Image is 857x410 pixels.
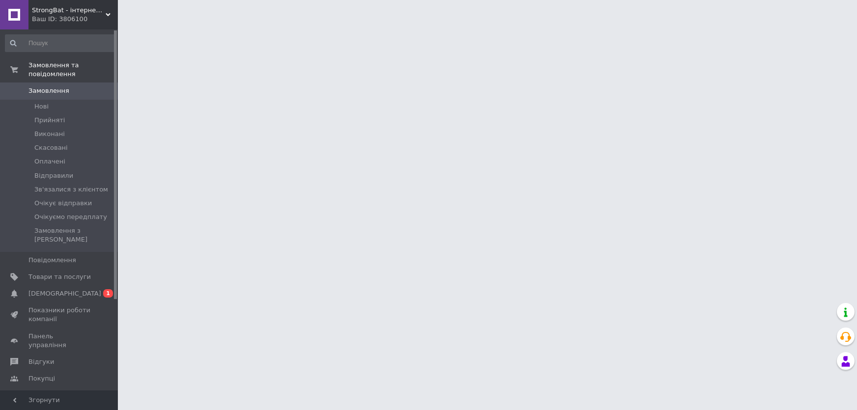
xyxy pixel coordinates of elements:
[34,213,107,221] span: Очікуємо передплату
[34,116,65,125] span: Прийняті
[34,143,68,152] span: Скасовані
[34,171,73,180] span: Відправили
[32,15,118,24] div: Ваш ID: 3806100
[28,273,91,281] span: Товари та послуги
[28,86,69,95] span: Замовлення
[34,157,65,166] span: Оплачені
[28,289,101,298] span: [DEMOGRAPHIC_DATA]
[28,357,54,366] span: Відгуки
[34,185,108,194] span: Зв'язалися з клієнтом
[28,374,55,383] span: Покупці
[28,332,91,350] span: Панель управління
[32,6,106,15] span: StrongBat - інтернет-магазин комплектуючих для ноутбуків
[5,34,115,52] input: Пошук
[28,306,91,324] span: Показники роботи компанії
[34,130,65,138] span: Виконані
[28,256,76,265] span: Повідомлення
[34,102,49,111] span: Нові
[34,199,92,208] span: Очікує відправки
[28,61,118,79] span: Замовлення та повідомлення
[34,226,114,244] span: Замовлення з [PERSON_NAME]
[103,289,113,298] span: 1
